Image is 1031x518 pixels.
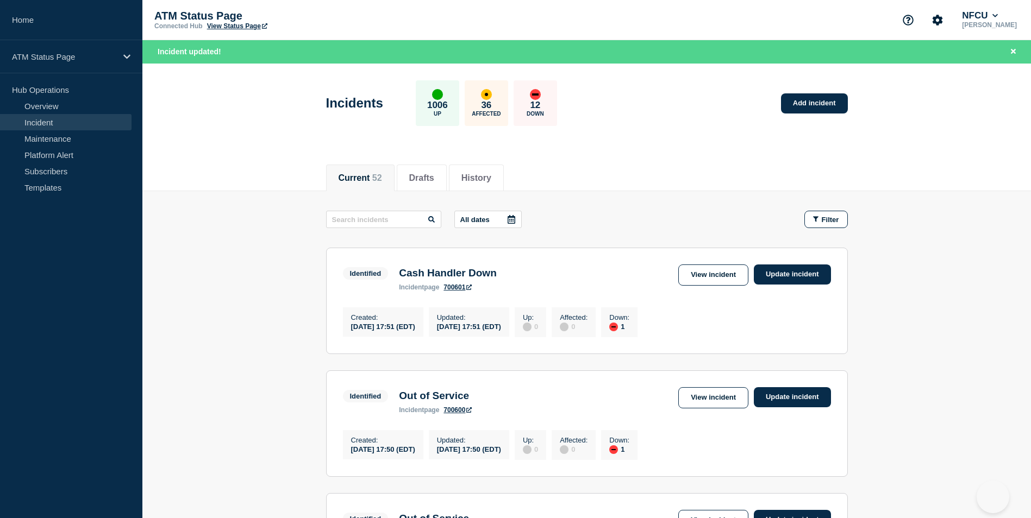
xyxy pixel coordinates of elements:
button: Account settings [926,9,949,31]
div: [DATE] 17:51 (EDT) [351,321,415,331]
p: Affected : [560,436,588,444]
div: disabled [523,323,532,331]
span: incident [399,406,424,414]
button: All dates [454,211,522,228]
span: Filter [822,216,839,224]
a: Update incident [754,387,831,407]
p: Updated : [437,313,501,321]
span: incident [399,283,424,291]
p: All dates [460,216,490,224]
p: Created : [351,313,415,321]
p: Affected [472,111,501,117]
div: 1 [609,444,629,454]
div: 0 [523,321,538,331]
a: View Status Page [207,22,267,30]
p: 1006 [427,100,448,111]
div: 0 [560,321,588,331]
div: down [530,89,541,100]
p: Down : [609,313,629,321]
iframe: Help Scout Beacon - Open [977,481,1009,513]
div: [DATE] 17:51 (EDT) [437,321,501,331]
div: [DATE] 17:50 (EDT) [437,444,501,453]
span: Incident updated! [158,47,221,56]
div: down [609,445,618,454]
div: disabled [523,445,532,454]
button: Drafts [409,173,434,183]
p: ATM Status Page [12,52,116,61]
span: 52 [372,173,382,182]
div: up [432,89,443,100]
button: Support [897,9,920,31]
p: Down : [609,436,629,444]
h3: Out of Service [399,390,472,402]
p: page [399,406,439,414]
a: 700600 [443,406,472,414]
div: [DATE] 17:50 (EDT) [351,444,415,453]
button: NFCU [960,10,1000,21]
input: Search incidents [326,211,441,228]
button: Filter [804,211,848,228]
p: 12 [530,100,540,111]
a: Add incident [781,93,848,113]
p: Up [434,111,441,117]
h1: Incidents [326,96,383,111]
span: Identified [343,267,389,280]
p: 36 [481,100,491,111]
button: Close banner [1007,46,1020,58]
h3: Cash Handler Down [399,267,496,279]
div: disabled [560,445,568,454]
div: down [609,323,618,331]
p: page [399,283,439,291]
a: 700601 [443,283,472,291]
button: Current 52 [339,173,382,183]
a: View incident [678,264,748,286]
a: Update incident [754,264,831,285]
a: View incident [678,387,748,408]
div: 0 [560,444,588,454]
p: Up : [523,313,538,321]
p: Connected Hub [154,22,203,30]
p: Created : [351,436,415,444]
p: Down [527,111,544,117]
p: Updated : [437,436,501,444]
div: 1 [609,321,629,331]
div: affected [481,89,492,100]
div: 0 [523,444,538,454]
p: [PERSON_NAME] [960,21,1019,29]
p: Affected : [560,313,588,321]
p: Up : [523,436,538,444]
div: disabled [560,323,568,331]
span: Identified [343,390,389,402]
p: ATM Status Page [154,10,372,22]
button: History [461,173,491,183]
